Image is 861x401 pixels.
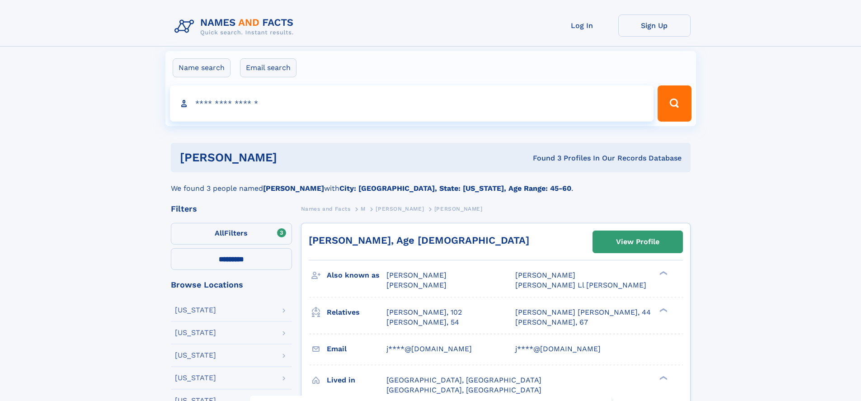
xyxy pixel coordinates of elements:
[657,375,668,381] div: ❯
[327,373,386,388] h3: Lived in
[327,268,386,283] h3: Also known as
[515,281,646,289] span: [PERSON_NAME] Ll [PERSON_NAME]
[240,58,296,77] label: Email search
[386,307,462,317] a: [PERSON_NAME], 102
[376,203,424,214] a: [PERSON_NAME]
[386,281,447,289] span: [PERSON_NAME]
[657,270,668,276] div: ❯
[171,205,292,213] div: Filters
[173,58,231,77] label: Name search
[215,229,224,237] span: All
[386,317,459,327] a: [PERSON_NAME], 54
[171,172,691,194] div: We found 3 people named with .
[546,14,618,37] a: Log In
[515,307,651,317] a: [PERSON_NAME] [PERSON_NAME], 44
[515,271,575,279] span: [PERSON_NAME]
[658,85,691,122] button: Search Button
[327,305,386,320] h3: Relatives
[339,184,571,193] b: City: [GEOGRAPHIC_DATA], State: [US_STATE], Age Range: 45-60
[175,374,216,382] div: [US_STATE]
[657,307,668,313] div: ❯
[361,206,366,212] span: M
[405,153,682,163] div: Found 3 Profiles In Our Records Database
[301,203,351,214] a: Names and Facts
[175,352,216,359] div: [US_STATE]
[171,281,292,289] div: Browse Locations
[309,235,529,246] a: [PERSON_NAME], Age [DEMOGRAPHIC_DATA]
[434,206,483,212] span: [PERSON_NAME]
[171,14,301,39] img: Logo Names and Facts
[171,223,292,245] label: Filters
[263,184,324,193] b: [PERSON_NAME]
[386,386,541,394] span: [GEOGRAPHIC_DATA], [GEOGRAPHIC_DATA]
[386,376,541,384] span: [GEOGRAPHIC_DATA], [GEOGRAPHIC_DATA]
[515,317,588,327] a: [PERSON_NAME], 67
[618,14,691,37] a: Sign Up
[386,271,447,279] span: [PERSON_NAME]
[175,307,216,314] div: [US_STATE]
[361,203,366,214] a: M
[593,231,682,253] a: View Profile
[180,152,405,163] h1: [PERSON_NAME]
[170,85,654,122] input: search input
[175,329,216,336] div: [US_STATE]
[616,231,659,252] div: View Profile
[376,206,424,212] span: [PERSON_NAME]
[327,341,386,357] h3: Email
